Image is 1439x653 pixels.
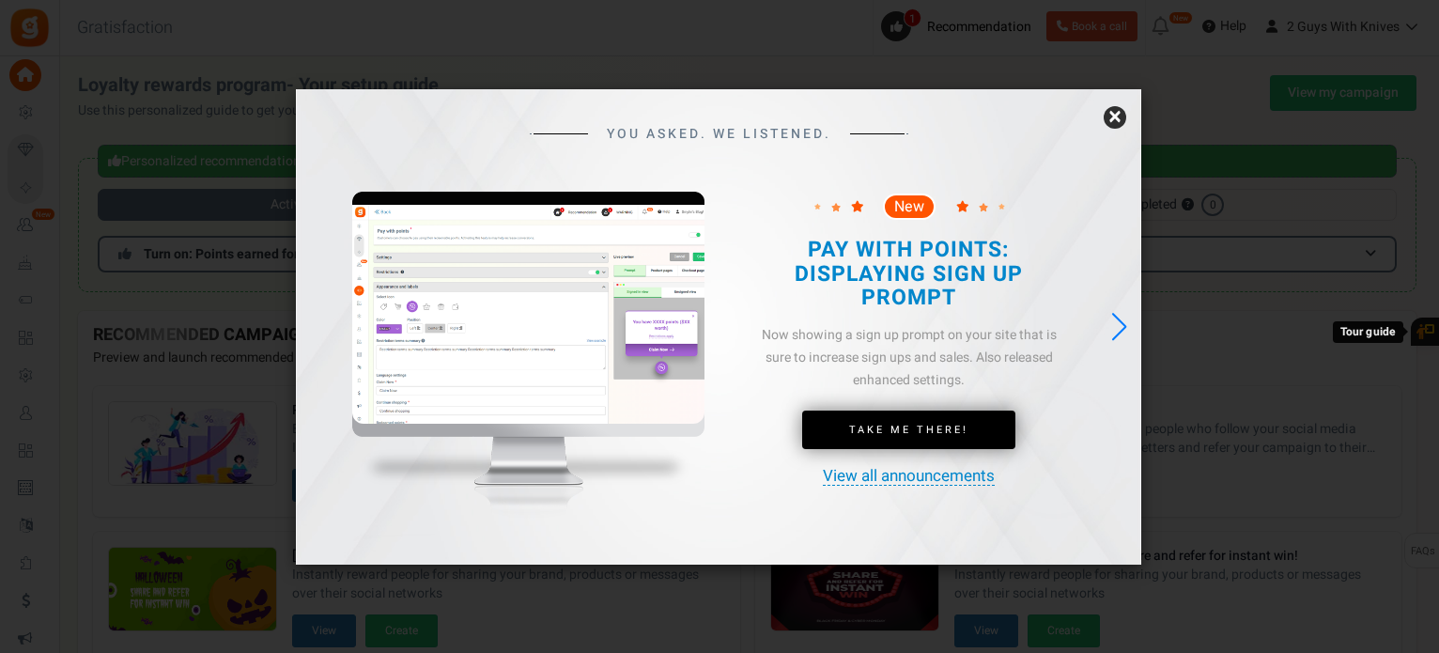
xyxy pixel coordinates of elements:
[894,199,924,214] span: New
[823,468,995,486] a: View all announcements
[352,192,704,549] img: mockup
[93,326,1401,345] h4: RECOMMENDED CAMPAIGNS FOR YOU
[749,324,1068,391] div: Now showing a sign up prompt on your site that is sure to increase sign ups and sales. Also relea...
[607,127,831,141] span: YOU ASKED. WE LISTENED.
[1106,306,1132,348] div: Next slide
[802,411,1015,450] a: Take Me There!
[1104,106,1126,129] a: ×
[765,239,1052,310] h2: PAY WITH POINTS: DISPLAYING SIGN UP PROMPT
[1333,321,1403,343] div: Tour guide
[352,205,704,424] img: screenshot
